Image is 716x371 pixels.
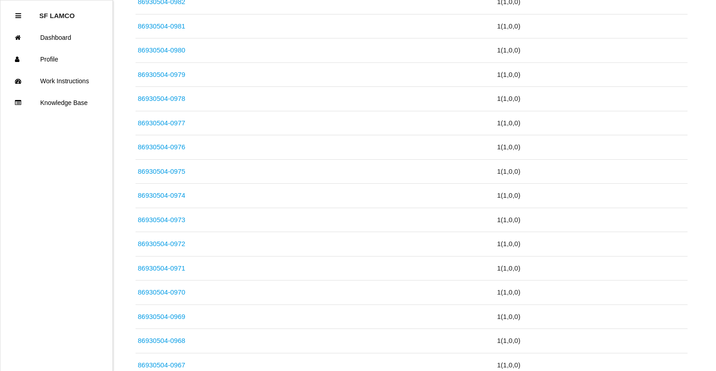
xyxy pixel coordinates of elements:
td: 1 ( 1 , 0 , 0 ) [495,135,687,160]
a: 86930504-0981 [138,22,185,30]
a: 86930504-0980 [138,46,185,54]
td: 1 ( 1 , 0 , 0 ) [495,208,687,232]
td: 1 ( 1 , 0 , 0 ) [495,232,687,257]
a: Work Instructions [0,70,112,92]
td: 1 ( 1 , 0 , 0 ) [495,304,687,329]
a: 86930504-0971 [138,264,185,272]
div: Close [15,5,21,27]
a: 86930504-0973 [138,216,185,224]
a: 86930504-0975 [138,167,185,175]
a: 86930504-0978 [138,95,185,102]
a: Dashboard [0,27,112,48]
a: 86930504-0979 [138,71,185,78]
td: 1 ( 1 , 0 , 0 ) [495,184,687,208]
a: Profile [0,48,112,70]
p: SF LAMCO [39,5,75,19]
a: 86930504-0967 [138,361,185,369]
td: 1 ( 1 , 0 , 0 ) [495,87,687,111]
td: 1 ( 1 , 0 , 0 ) [495,159,687,184]
a: 86930504-0974 [138,191,185,199]
td: 1 ( 1 , 0 , 0 ) [495,111,687,135]
td: 1 ( 1 , 0 , 0 ) [495,14,687,38]
td: 1 ( 1 , 0 , 0 ) [495,256,687,281]
td: 1 ( 1 , 0 , 0 ) [495,329,687,353]
td: 1 ( 1 , 0 , 0 ) [495,38,687,63]
td: 1 ( 1 , 0 , 0 ) [495,281,687,305]
td: 1 ( 1 , 0 , 0 ) [495,62,687,87]
a: 86930504-0969 [138,313,185,320]
a: 86930504-0970 [138,288,185,296]
a: 86930504-0972 [138,240,185,247]
a: 86930504-0977 [138,119,185,127]
a: Knowledge Base [0,92,112,114]
a: 86930504-0976 [138,143,185,151]
a: 86930504-0968 [138,337,185,344]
